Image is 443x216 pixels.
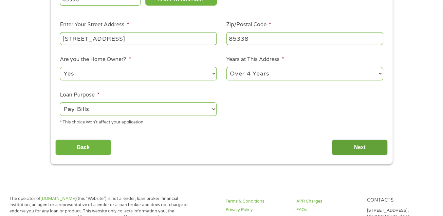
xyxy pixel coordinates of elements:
input: 1 Main Street [60,32,217,45]
h4: Contacts [367,197,430,204]
label: Are you the Home Owner? [60,56,131,63]
a: [DOMAIN_NAME] [41,196,76,201]
label: Zip/Postal Code [226,21,271,28]
div: * This choice Won’t affect your application [60,117,217,126]
input: Next [332,140,388,156]
label: Enter Your Street Address [60,21,129,28]
a: FAQs [296,207,359,213]
label: Years at This Address [226,56,284,63]
a: Terms & Conditions [226,198,288,205]
a: APR Charges [296,198,359,205]
a: Privacy Policy [226,207,288,213]
input: Back [55,140,111,156]
label: Loan Purpose [60,92,99,98]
